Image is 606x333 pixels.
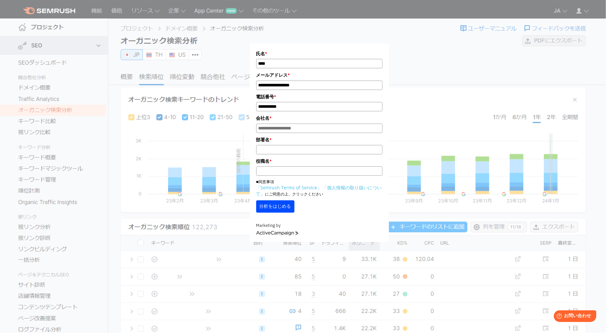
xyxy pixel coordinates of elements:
[256,136,383,143] label: 部署名
[256,72,383,79] label: メールアドレス
[256,222,383,229] div: Marketing by
[256,184,382,197] a: 「個人情報の取り扱いについて」
[256,179,383,197] p: ■同意事項 にご同意の上、クリックください
[256,50,383,57] label: 氏名
[256,115,383,122] label: 会社名
[548,308,599,326] iframe: Help widget launcher
[256,184,322,191] a: 「Semrush Terms of Service」
[256,93,383,100] label: 電話番号
[256,200,294,213] button: 分析をはじめる
[256,158,383,165] label: 役職名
